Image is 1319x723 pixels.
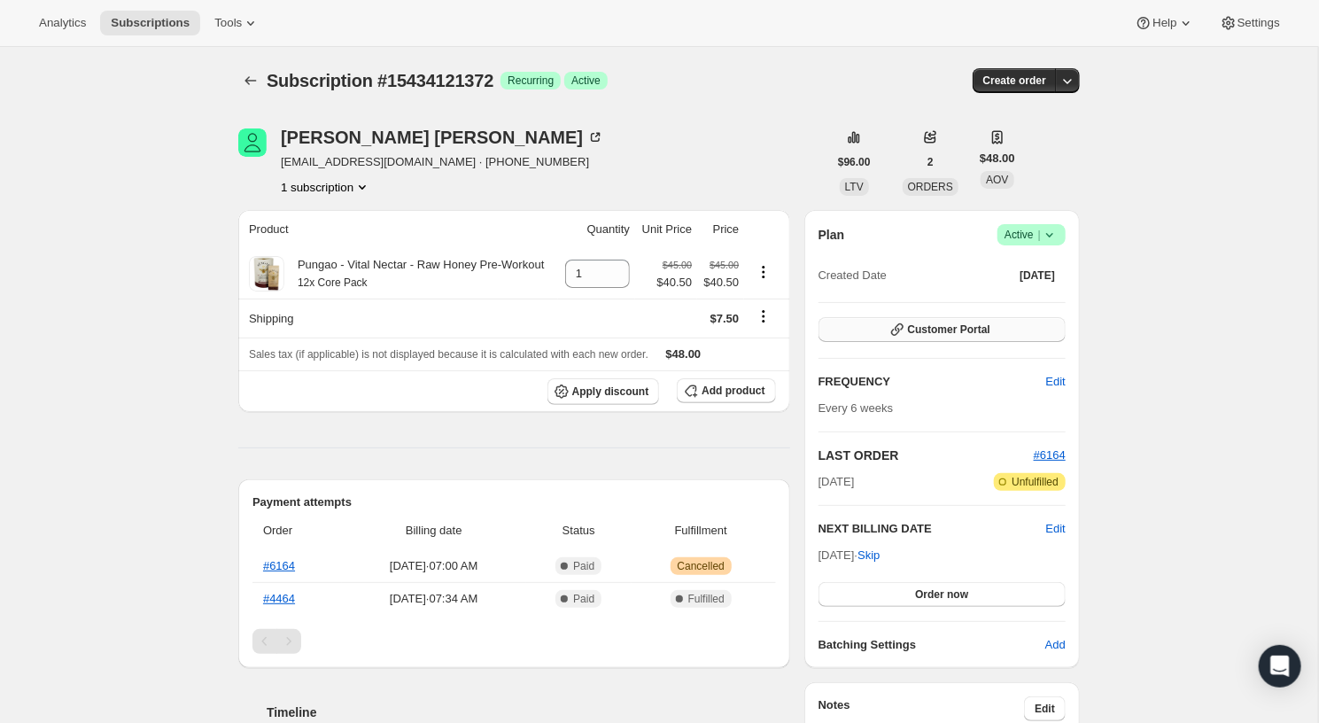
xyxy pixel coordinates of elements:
button: Product actions [749,262,778,282]
span: Brittany Stumbo [238,128,267,157]
th: Unit Price [635,210,697,249]
span: Help [1152,16,1176,30]
img: product img [249,256,284,292]
span: Paid [573,592,594,606]
span: Add product [702,384,764,398]
th: Quantity [558,210,635,249]
span: Unfulfilled [1012,475,1059,489]
span: 2 [927,155,934,169]
span: $48.00 [666,347,702,361]
span: | [1038,228,1041,242]
span: Active [1005,226,1059,244]
nav: Pagination [252,629,776,654]
h2: LAST ORDER [819,447,1034,464]
small: 12x Core Pack [298,276,368,289]
button: Help [1124,11,1205,35]
span: Analytics [39,16,86,30]
h3: Notes [819,696,1025,721]
span: LTV [845,181,864,193]
div: [PERSON_NAME] [PERSON_NAME] [281,128,604,146]
a: #4464 [263,592,295,605]
span: Settings [1238,16,1280,30]
button: Subscriptions [100,11,200,35]
h2: Plan [819,226,845,244]
span: $7.50 [710,312,740,325]
button: Create order [973,68,1057,93]
button: Add product [677,378,775,403]
div: Open Intercom Messenger [1259,645,1301,688]
span: Customer Portal [908,323,990,337]
span: Skip [857,547,880,564]
span: Active [571,74,601,88]
button: Apply discount [547,378,660,405]
button: Add [1035,631,1076,659]
span: [DATE] [819,473,855,491]
span: Every 6 weeks [819,401,894,415]
span: AOV [986,174,1008,186]
button: Analytics [28,11,97,35]
th: Product [238,210,558,249]
span: Subscriptions [111,16,190,30]
span: Order now [915,587,968,602]
small: $45.00 [663,260,692,270]
th: Order [252,511,342,550]
button: Edit [1036,368,1076,396]
span: Cancelled [678,559,725,573]
button: Tools [204,11,270,35]
button: Subscriptions [238,68,263,93]
span: Status [531,522,626,540]
span: Fulfillment [637,522,765,540]
span: Subscription #15434121372 [267,71,493,90]
a: #6164 [1034,448,1066,462]
span: [EMAIL_ADDRESS][DOMAIN_NAME] · [PHONE_NUMBER] [281,153,604,171]
span: Add [1045,636,1066,654]
small: $45.00 [710,260,739,270]
span: Edit [1046,373,1066,391]
button: Settings [1209,11,1291,35]
span: Apply discount [572,385,649,399]
span: Fulfilled [688,592,725,606]
button: 2 [917,150,944,175]
h6: Batching Settings [819,636,1045,654]
span: Tools [214,16,242,30]
span: Recurring [508,74,554,88]
button: [DATE] [1009,263,1066,288]
button: Product actions [281,178,371,196]
span: [DATE] · 07:34 AM [347,590,521,608]
button: Customer Portal [819,317,1066,342]
span: Create order [983,74,1046,88]
h2: Payment attempts [252,494,776,511]
span: Paid [573,559,594,573]
span: $48.00 [980,150,1015,167]
button: $96.00 [827,150,881,175]
button: Skip [847,541,890,570]
th: Shipping [238,299,558,338]
span: Created Date [819,267,887,284]
span: Edit [1035,702,1055,716]
h2: Timeline [267,704,790,721]
span: [DATE] [1020,268,1055,283]
span: Sales tax (if applicable) is not displayed because it is calculated with each new order. [249,348,648,361]
span: [DATE] · [819,548,881,562]
span: $40.50 [656,274,692,292]
h2: FREQUENCY [819,373,1046,391]
span: $40.50 [702,274,739,292]
button: Shipping actions [749,307,778,326]
div: Pungao - Vital Nectar - Raw Honey Pre-Workout [284,256,544,292]
th: Price [697,210,744,249]
h2: NEXT BILLING DATE [819,520,1046,538]
button: Order now [819,582,1066,607]
span: ORDERS [908,181,953,193]
button: Edit [1024,696,1066,721]
span: $96.00 [838,155,871,169]
a: #6164 [263,559,295,572]
span: Billing date [347,522,521,540]
span: [DATE] · 07:00 AM [347,557,521,575]
button: Edit [1046,520,1066,538]
button: #6164 [1034,447,1066,464]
